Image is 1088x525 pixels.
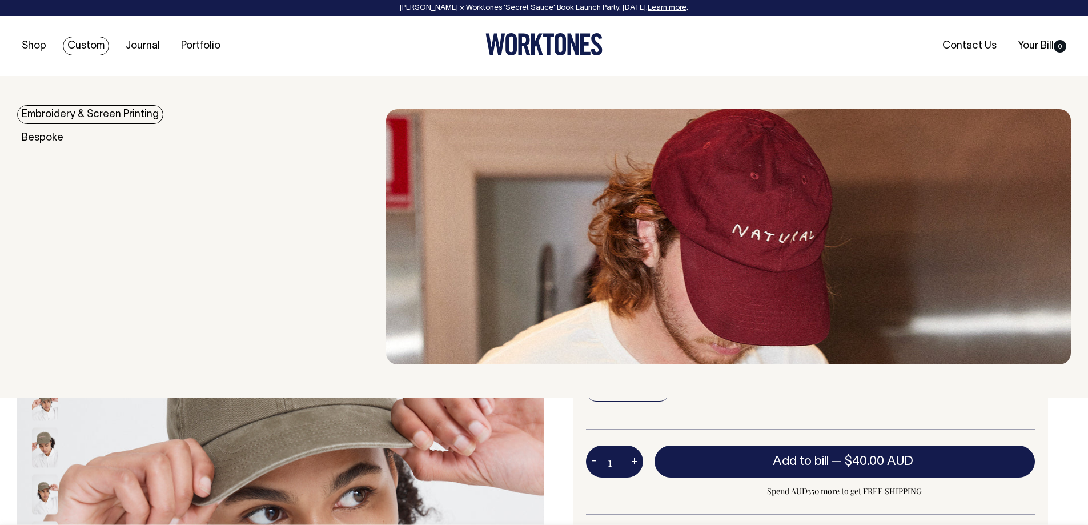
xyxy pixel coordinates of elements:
[845,456,913,467] span: $40.00 AUD
[655,446,1035,478] button: Add to bill —$40.00 AUD
[32,428,58,468] img: moss
[648,5,686,11] a: Learn more
[773,456,829,467] span: Add to bill
[32,381,58,421] img: moss
[1054,40,1066,53] span: 0
[586,450,602,473] button: -
[63,37,109,55] a: Custom
[176,37,225,55] a: Portfolio
[11,4,1077,12] div: [PERSON_NAME] × Worktones ‘Secret Sauce’ Book Launch Party, [DATE]. .
[17,37,51,55] a: Shop
[121,37,164,55] a: Journal
[832,456,916,467] span: —
[17,129,68,147] a: Bespoke
[938,37,1001,55] a: Contact Us
[32,475,58,515] img: moss
[17,105,163,124] a: Embroidery & Screen Printing
[625,450,643,473] button: +
[386,109,1071,364] img: embroidery & Screen Printing
[1013,37,1071,55] a: Your Bill0
[655,484,1035,498] span: Spend AUD350 more to get FREE SHIPPING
